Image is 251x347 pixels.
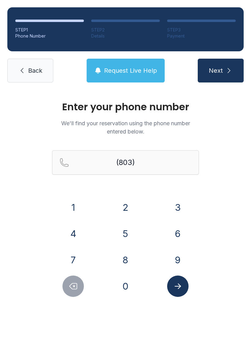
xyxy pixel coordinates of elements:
div: Payment [167,33,236,39]
button: 0 [115,276,136,297]
p: We'll find your reservation using the phone number entered below. [52,119,199,136]
button: 9 [167,249,189,271]
button: 3 [167,197,189,218]
div: STEP 3 [167,27,236,33]
span: Back [28,66,42,75]
div: STEP 1 [15,27,84,33]
button: 7 [62,249,84,271]
span: Request Live Help [104,66,157,75]
div: Phone Number [15,33,84,39]
input: Reservation phone number [52,150,199,175]
span: Next [209,66,223,75]
button: 6 [167,223,189,244]
button: Delete number [62,276,84,297]
button: 5 [115,223,136,244]
button: Submit lookup form [167,276,189,297]
h1: Enter your phone number [52,102,199,112]
button: 4 [62,223,84,244]
div: STEP 2 [91,27,160,33]
button: 1 [62,197,84,218]
div: Details [91,33,160,39]
button: 8 [115,249,136,271]
button: 2 [115,197,136,218]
